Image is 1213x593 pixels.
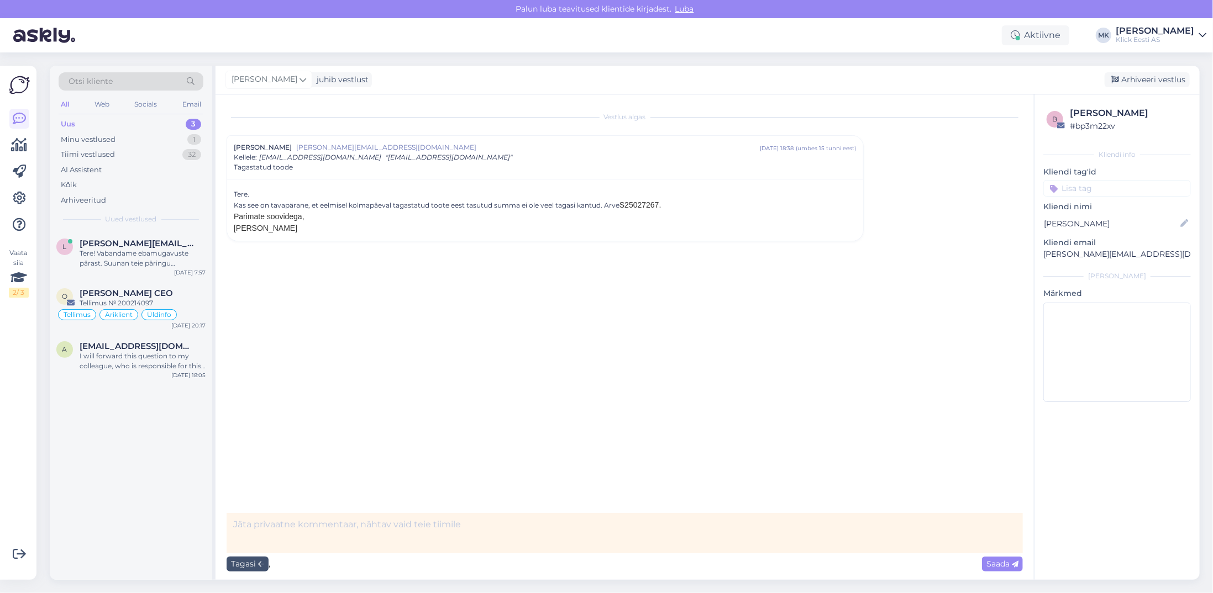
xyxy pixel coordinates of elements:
div: ( umbes 15 tunni eest ) [796,144,857,152]
div: # bp3m22xv [1070,120,1188,132]
div: 3 [186,119,201,130]
span: Tellimus [64,311,91,318]
div: 2 / 3 [9,288,29,298]
span: lauri.sarapuu@gmail.com [80,239,195,248]
div: MK [1096,28,1111,43]
div: [DATE] 18:38 [760,144,794,152]
div: Tiimi vestlused [61,149,115,160]
div: Kas see on tavapärane, et eelmisel kolmapäeval tagastatud toote eest tasutud summa ei ole veel ta... [234,199,857,211]
span: [EMAIL_ADDRESS][DOMAIN_NAME] [259,153,381,161]
div: AI Assistent [61,165,102,176]
div: Klick Eesti AS [1116,35,1194,44]
p: Märkmed [1043,288,1191,299]
span: [PERSON_NAME] [234,142,292,152]
a: [PERSON_NAME]Klick Eesti AS [1116,27,1206,44]
input: Lisa tag [1043,180,1191,197]
p: [PERSON_NAME][EMAIL_ADDRESS][DOMAIN_NAME] [1043,248,1191,260]
div: Tere! Vabandame ebamugavuste pärast. Suunan teie päringu spetsialistile. Uurime tellimuse #200214... [80,248,206,268]
span: S25027267. [619,200,661,209]
div: Socials [132,97,159,112]
div: Tere. [234,189,857,234]
div: [DATE] 20:17 [171,321,206,330]
p: Kliendi tag'id [1043,166,1191,178]
div: , [227,553,1023,574]
img: Askly Logo [9,75,30,96]
p: Kliendi email [1043,237,1191,248]
span: l [63,242,67,251]
div: Kõik [61,179,77,190]
div: 1 [187,134,201,145]
span: Luba [672,4,697,14]
div: Vestlus algas [227,112,1023,122]
span: "[EMAIL_ADDRESS][DOMAIN_NAME]" [386,153,512,161]
span: Üldinfo [147,311,171,318]
span: Olga Ignatieva CEO [80,288,173,298]
div: Arhiveeritud [61,195,106,206]
span: Äriklient [105,311,133,318]
div: [PERSON_NAME] [1043,271,1191,281]
span: b [1053,115,1058,123]
span: a [62,345,67,353]
div: I will forward this question to my colleague, who is responsible for this. The reply will be here... [80,351,206,371]
div: [PERSON_NAME] [1070,107,1188,120]
span: [PERSON_NAME] [234,224,297,232]
span: Kellele : [234,153,257,161]
div: Email [180,97,203,112]
div: Aktiivne [1002,25,1069,45]
div: Tellimus № 200214097 [80,298,206,308]
div: Uus [61,119,75,130]
div: Vaata siia [9,248,29,298]
div: Arhiveeri vestlus [1105,72,1190,87]
div: Minu vestlused [61,134,115,145]
div: All [59,97,71,112]
span: O [62,292,67,300]
div: Web [92,97,112,112]
div: [PERSON_NAME] [1116,27,1194,35]
span: Uued vestlused [106,214,157,224]
span: [PERSON_NAME][EMAIL_ADDRESS][DOMAIN_NAME] [296,142,760,152]
div: [DATE] 18:05 [171,371,206,379]
span: Tagastatud toode [234,162,293,172]
input: Lisa nimi [1044,218,1178,230]
span: [PERSON_NAME] [232,73,297,86]
div: Tagasi [227,557,269,571]
div: 32 [182,149,201,160]
span: Saada [986,559,1018,569]
span: Otsi kliente [69,76,113,87]
div: juhib vestlust [312,74,369,86]
span: Parimate soovidega, [234,212,304,221]
div: [DATE] 7:57 [174,268,206,277]
span: argoploom@gmail.com [80,341,195,351]
p: Kliendi nimi [1043,201,1191,213]
div: Kliendi info [1043,150,1191,160]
